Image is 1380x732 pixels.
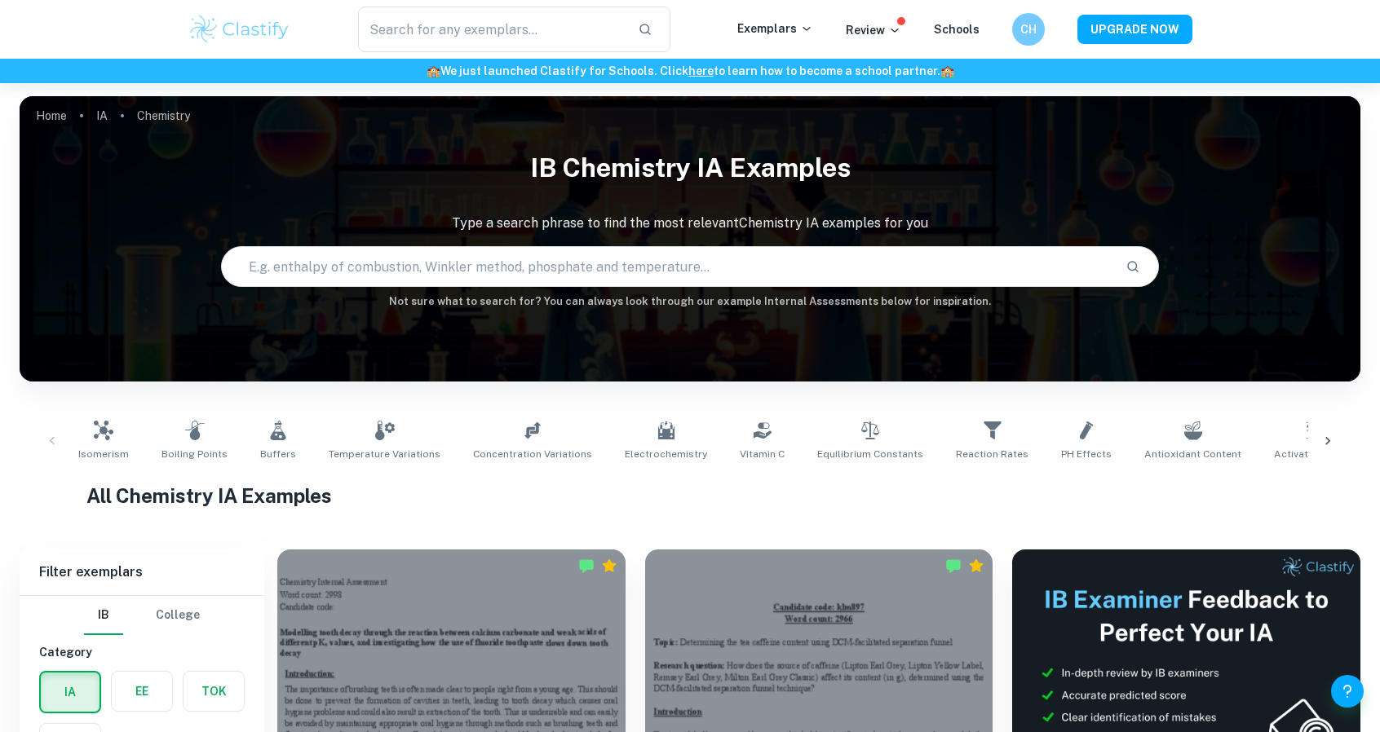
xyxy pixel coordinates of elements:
span: 🏫 [940,64,954,77]
span: Electrochemistry [625,447,707,461]
h6: Category [39,643,245,661]
h1: IB Chemistry IA examples [20,142,1360,194]
a: here [688,64,714,77]
a: IA [96,104,108,127]
button: IA [41,672,100,712]
h1: All Chemistry IA Examples [86,481,1294,510]
span: Vitamin C [740,447,785,461]
button: CH [1012,13,1045,46]
p: Chemistry [137,107,190,125]
span: Concentration Variations [473,447,592,461]
button: IB [84,596,123,635]
div: Premium [601,558,617,574]
div: Premium [968,558,984,574]
h6: Not sure what to search for? You can always look through our example Internal Assessments below f... [20,293,1360,310]
span: Isomerism [78,447,129,461]
span: Temperature Variations [329,447,440,461]
img: Marked [578,558,595,574]
img: Marked [945,558,962,574]
p: Type a search phrase to find the most relevant Chemistry IA examples for you [20,214,1360,233]
span: pH Effects [1061,447,1112,461]
span: Boiling Points [161,447,228,461]
div: Filter type choice [84,596,200,635]
span: Reaction Rates [956,447,1028,461]
span: Antioxidant Content [1144,447,1241,461]
p: Exemplars [737,20,813,37]
span: Activation Energy [1274,447,1358,461]
h6: Filter exemplars [20,549,264,595]
span: 🏫 [427,64,440,77]
button: Search [1119,253,1147,280]
button: TOK [184,672,244,711]
button: Help and Feedback [1331,675,1364,708]
button: UPGRADE NOW [1077,15,1192,44]
span: Buffers [260,447,296,461]
h6: We just launched Clastify for Schools. Click to learn how to become a school partner. [3,62,1377,80]
img: Clastify logo [188,13,291,46]
a: Schools [934,23,980,36]
input: Search for any exemplars... [358,7,625,52]
span: Equilibrium Constants [817,447,923,461]
a: Home [36,104,67,127]
button: College [156,596,200,635]
input: E.g. enthalpy of combustion, Winkler method, phosphate and temperature... [222,244,1113,289]
p: Review [846,21,901,39]
button: EE [112,672,172,711]
h6: CH [1020,20,1038,38]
